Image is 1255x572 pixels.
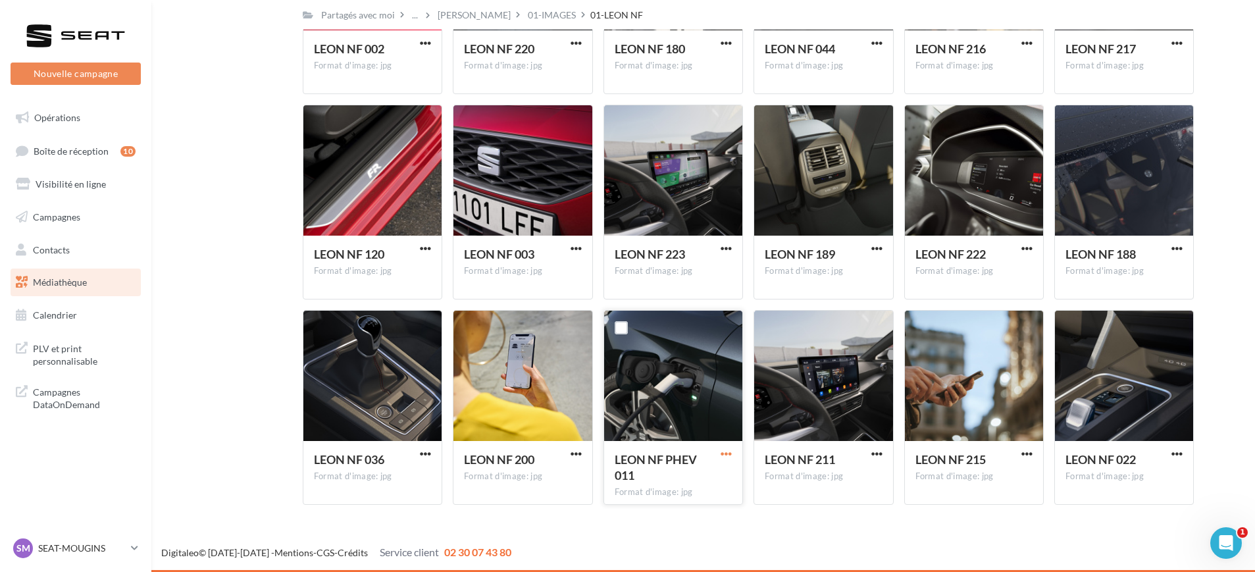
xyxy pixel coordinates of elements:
[33,383,136,411] span: Campagnes DataOnDemand
[765,247,835,261] span: LEON NF 189
[464,60,581,72] div: Format d'image: jpg
[321,9,395,22] div: Partagés avec moi
[464,265,581,277] div: Format d'image: jpg
[33,211,80,222] span: Campagnes
[1237,527,1248,538] span: 1
[8,301,143,329] a: Calendrier
[915,60,1033,72] div: Format d'image: jpg
[409,6,421,24] div: ...
[615,452,697,482] span: LEON NF PHEV 011
[1065,60,1183,72] div: Format d'image: jpg
[615,486,732,498] div: Format d'image: jpg
[8,203,143,231] a: Campagnes
[8,378,143,417] a: Campagnes DataOnDemand
[8,236,143,264] a: Contacts
[444,546,511,558] span: 02 30 07 43 80
[8,170,143,198] a: Visibilité en ligne
[765,41,835,56] span: LEON NF 044
[314,265,431,277] div: Format d'image: jpg
[380,546,439,558] span: Service client
[1065,265,1183,277] div: Format d'image: jpg
[314,60,431,72] div: Format d'image: jpg
[615,60,732,72] div: Format d'image: jpg
[464,247,534,261] span: LEON NF 003
[317,547,334,558] a: CGS
[33,276,87,288] span: Médiathèque
[34,112,80,123] span: Opérations
[438,9,511,22] div: [PERSON_NAME]
[765,452,835,467] span: LEON NF 211
[314,247,384,261] span: LEON NF 120
[8,269,143,296] a: Médiathèque
[1065,452,1136,467] span: LEON NF 022
[314,452,384,467] span: LEON NF 036
[11,536,141,561] a: SM SEAT-MOUGINS
[464,452,534,467] span: LEON NF 200
[16,542,30,555] span: SM
[338,547,368,558] a: Crédits
[314,471,431,482] div: Format d'image: jpg
[8,104,143,132] a: Opérations
[765,60,882,72] div: Format d'image: jpg
[34,145,109,156] span: Boîte de réception
[33,340,136,368] span: PLV et print personnalisable
[765,471,882,482] div: Format d'image: jpg
[615,41,685,56] span: LEON NF 180
[314,41,384,56] span: LEON NF 002
[1065,41,1136,56] span: LEON NF 217
[528,9,576,22] div: 01-IMAGES
[161,547,199,558] a: Digitaleo
[1210,527,1242,559] iframe: Intercom live chat
[915,247,986,261] span: LEON NF 222
[464,471,581,482] div: Format d'image: jpg
[161,547,511,558] span: © [DATE]-[DATE] - - -
[1065,247,1136,261] span: LEON NF 188
[11,63,141,85] button: Nouvelle campagne
[33,244,70,255] span: Contacts
[8,137,143,165] a: Boîte de réception10
[36,178,106,190] span: Visibilité en ligne
[915,265,1033,277] div: Format d'image: jpg
[274,547,313,558] a: Mentions
[615,247,685,261] span: LEON NF 223
[464,41,534,56] span: LEON NF 220
[1065,471,1183,482] div: Format d'image: jpg
[915,452,986,467] span: LEON NF 215
[38,542,126,555] p: SEAT-MOUGINS
[915,41,986,56] span: LEON NF 216
[765,265,882,277] div: Format d'image: jpg
[33,309,77,321] span: Calendrier
[8,334,143,373] a: PLV et print personnalisable
[590,9,643,22] div: 01-LEON NF
[615,265,732,277] div: Format d'image: jpg
[120,146,136,157] div: 10
[915,471,1033,482] div: Format d'image: jpg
